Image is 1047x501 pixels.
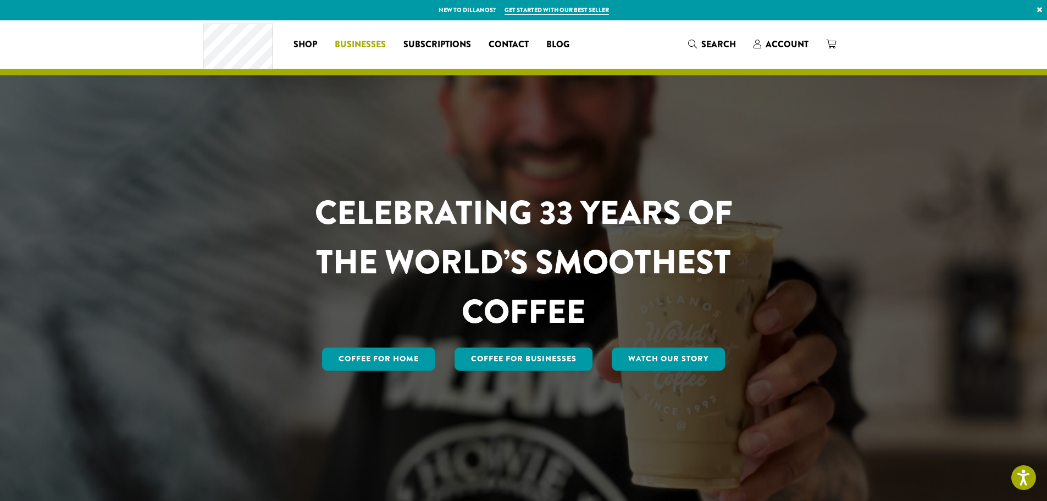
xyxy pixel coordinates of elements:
[701,38,736,51] span: Search
[322,348,435,371] a: Coffee for Home
[546,38,569,52] span: Blog
[505,5,609,15] a: Get started with our best seller
[489,38,529,52] span: Contact
[293,38,317,52] span: Shop
[612,348,725,371] a: Watch Our Story
[766,38,808,51] span: Account
[282,188,765,337] h1: CELEBRATING 33 YEARS OF THE WORLD’S SMOOTHEST COFFEE
[335,38,386,52] span: Businesses
[285,36,326,53] a: Shop
[679,35,745,53] a: Search
[455,348,593,371] a: Coffee For Businesses
[403,38,471,52] span: Subscriptions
